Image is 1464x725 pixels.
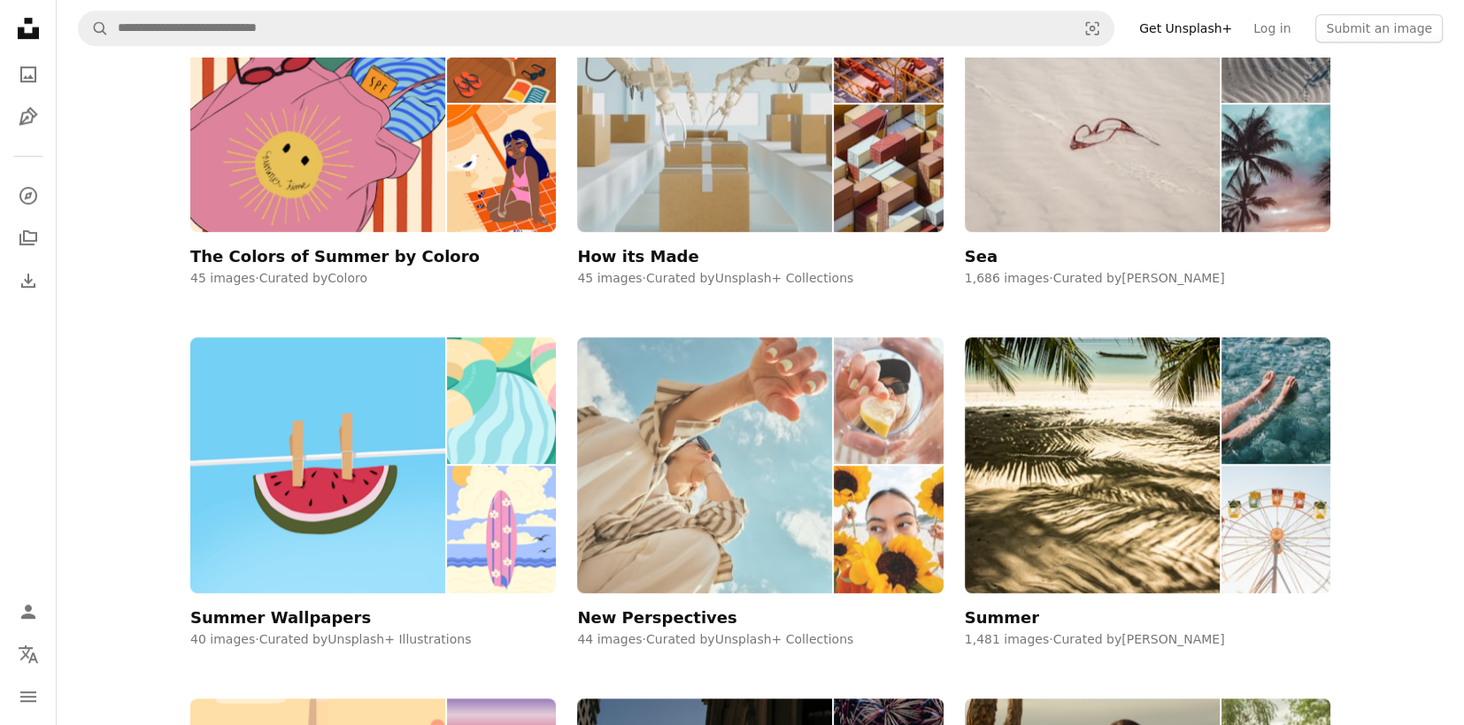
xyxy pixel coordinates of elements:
[834,466,943,593] img: premium_photo-1747504296823-71ded9ee2b15
[1315,14,1443,42] button: Submit an image
[11,636,46,672] button: Language
[577,337,832,593] img: premium_photo-1750513954684-57fe0df264ef
[11,220,46,256] a: Collections
[1243,14,1301,42] a: Log in
[965,337,1330,627] a: Summer
[577,246,698,267] div: How its Made
[1221,104,1330,232] img: photo-1673870556075-f1aa29595454
[11,11,46,50] a: Home — Unsplash
[965,631,1330,649] div: 1,481 images · Curated by [PERSON_NAME]
[11,679,46,714] button: Menu
[1129,14,1243,42] a: Get Unsplash+
[965,337,1220,593] img: photo-1597873402677-d4a095792d2e
[1071,12,1113,45] button: Visual search
[11,99,46,135] a: Illustrations
[834,104,943,232] img: premium_photo-1750647424710-41da4c5b6271
[190,631,556,649] div: 40 images · Curated by Unsplash+ Illustrations
[1221,337,1330,465] img: photo-1585400674058-1040b6e1a5f7
[965,246,998,267] div: Sea
[79,12,109,45] button: Search Unsplash
[577,631,943,649] div: 44 images · Curated by Unsplash+ Collections
[190,337,556,627] a: Summer Wallpapers
[190,607,371,629] div: Summer Wallpapers
[78,11,1114,46] form: Find visuals sitewide
[577,270,943,288] div: 45 images · Curated by Unsplash+ Collections
[11,57,46,92] a: Photos
[11,178,46,213] a: Explore
[447,337,556,465] img: premium_vector-1746356257995-af258dc59f53
[190,246,480,267] div: The Colors of Summer by Coloro
[1221,466,1330,593] img: photo-1464059728276-d877187d61a9
[11,594,46,629] a: Log in / Sign up
[190,337,445,593] img: premium_vector-1746457598234-1528d3a368e1
[577,607,736,629] div: New Perspectives
[965,270,1330,288] div: 1,686 images · Curated by [PERSON_NAME]
[447,104,556,232] img: premium_vector-1747822481523-3aea065613ff
[447,466,556,593] img: premium_vector-1746270893350-4f3fda22fdd0
[11,263,46,298] a: Download History
[834,337,943,465] img: premium_photo-1750513952226-53f92e91d9dc
[190,270,556,288] div: 45 images · Curated by Coloro
[965,607,1039,629] div: Summer
[577,337,943,627] a: New Perspectives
